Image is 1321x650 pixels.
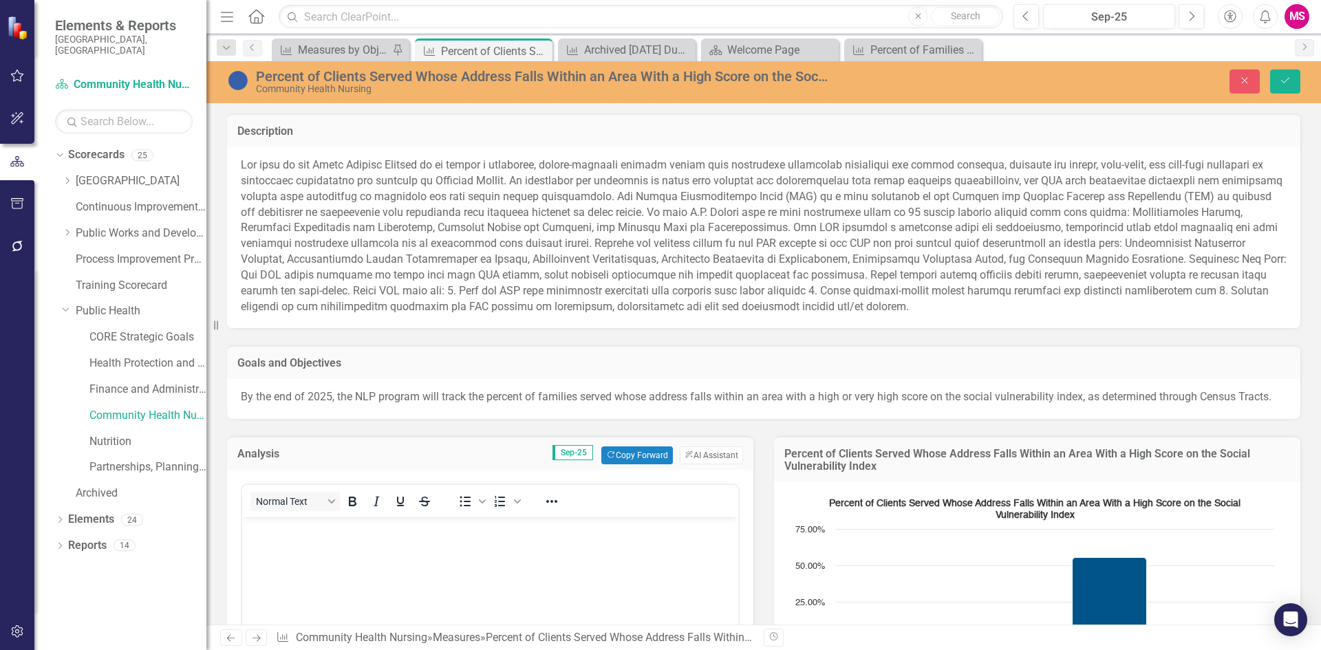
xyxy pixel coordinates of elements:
div: » » [276,630,753,646]
span: Search [951,10,980,21]
a: Community Health Nursing [55,77,193,93]
a: Finance and Administration [89,382,206,398]
h3: Goals and Objectives [237,357,1290,369]
a: Archived [76,486,206,501]
a: Welcome Page [705,41,835,58]
input: Search Below... [55,109,193,133]
a: Partnerships, Planning, and Community Health Promotions [89,459,206,475]
text: 50.00% [795,562,825,571]
small: [GEOGRAPHIC_DATA], [GEOGRAPHIC_DATA] [55,34,193,56]
div: Percent of Clients Served Whose Address Falls Within an Area With a High Score on the Social Vuln... [486,631,1032,644]
a: Community Health Nursing [89,408,206,424]
button: Italic [365,492,388,511]
h3: Analysis [237,448,329,460]
button: AI Assistant [680,446,743,464]
a: Community Health Nursing [296,631,427,644]
span: Sep-25 [552,445,593,460]
button: Search [931,7,1000,26]
button: Sep-25 [1043,4,1175,29]
div: Welcome Page [727,41,835,58]
div: Percent of Clients Served Whose Address Falls Within an Area With a High Score on the Social Vuln... [256,69,829,84]
path: Q3-25, 55.26. Clients. [1073,558,1147,639]
a: Scorecards [68,147,125,163]
a: Elements [68,512,114,528]
button: Reveal or hide additional toolbar items [540,492,563,511]
span: Elements & Reports [55,17,193,34]
p: Lor ipsu do sit Ametc Adipisc Elitsed do ei tempor i utlaboree, dolore-magnaali enimadm veniam qu... [241,158,1287,314]
img: Baselining [227,69,249,91]
div: Community Health Nursing [256,84,829,94]
button: Strikethrough [413,492,436,511]
div: Percent of Clients Served Whose Address Falls Within an Area With a High Score on the Social Vuln... [441,43,549,60]
a: [GEOGRAPHIC_DATA] [76,173,206,189]
h3: Percent of Clients Served Whose Address Falls Within an Area With a High Score on the Social Vuln... [784,448,1290,472]
h3: Description [237,125,1290,138]
a: Measures [433,631,480,644]
a: Measures by Objective [275,41,389,58]
img: ClearPoint Strategy [6,14,32,40]
a: Public Works and Development [76,226,206,241]
button: Bold [341,492,364,511]
button: Underline [389,492,412,511]
button: Block Normal Text [250,492,340,511]
p: By the end of 2025, the NLP program will track the percent of families served whose address falls... [241,389,1287,405]
button: MS [1285,4,1309,29]
div: Bullet list [453,492,488,511]
a: Continuous Improvement Program [76,199,206,215]
div: 25 [131,149,153,161]
a: Percent of Families Referred to the NLP Child Intake Program That Participate In an Initial Nurse... [848,41,978,58]
input: Search ClearPoint... [279,5,1003,29]
text: 75.00% [795,526,825,534]
div: Percent of Families Referred to the NLP Child Intake Program That Participate In an Initial Nurse... [870,41,978,58]
a: CORE Strategic Goals [89,329,206,345]
div: Numbered list [488,492,523,511]
text: 25.00% [795,598,825,607]
a: Archived [DATE] Due to Program Transition - Percent of Families Referred to the NLP Child Intake ... [561,41,692,58]
span: Normal Text [256,496,323,507]
div: Open Intercom Messenger [1274,603,1307,636]
div: Archived [DATE] Due to Program Transition - Percent of Families Referred to the NLP Child Intake ... [584,41,692,58]
a: Reports [68,538,107,554]
a: Training Scorecard [76,278,206,294]
a: Health Protection and Response [89,356,206,371]
a: Public Health [76,303,206,319]
div: Sep-25 [1048,9,1170,25]
a: Nutrition [89,434,206,450]
text: Percent of Clients Served Whose Address Falls Within an Area With a High Score on the Social Vuln... [829,499,1241,521]
a: Process Improvement Program [76,252,206,268]
div: 14 [114,540,136,552]
div: 24 [121,514,143,526]
div: Measures by Objective [298,41,389,58]
button: Copy Forward [601,446,672,464]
